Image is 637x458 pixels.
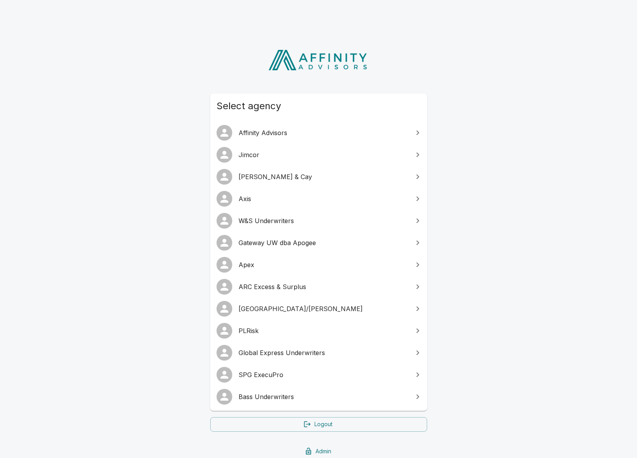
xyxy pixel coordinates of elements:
span: PLRisk [239,326,408,335]
a: ARC Excess & Surplus [210,276,427,298]
span: Affinity Advisors [239,128,408,137]
a: Gateway UW dba Apogee [210,232,427,254]
span: Axis [239,194,408,203]
a: Logout [210,417,427,432]
a: Bass Underwriters [210,386,427,408]
span: SPG ExecuPro [239,370,408,379]
span: Global Express Underwriters [239,348,408,357]
a: [PERSON_NAME] & Cay [210,166,427,188]
a: SPG ExecuPro [210,364,427,386]
span: Apex [239,260,408,269]
span: W&S Underwriters [239,216,408,225]
span: [GEOGRAPHIC_DATA]/[PERSON_NAME] [239,304,408,313]
a: Apex [210,254,427,276]
span: ARC Excess & Surplus [239,282,408,291]
a: Affinity Advisors [210,122,427,144]
a: W&S Underwriters [210,210,427,232]
span: Jimcor [239,150,408,159]
a: Jimcor [210,144,427,166]
img: Affinity Advisors Logo [262,47,375,73]
a: Global Express Underwriters [210,342,427,364]
span: [PERSON_NAME] & Cay [239,172,408,181]
span: Select agency [217,100,421,112]
span: Bass Underwriters [239,392,408,401]
a: [GEOGRAPHIC_DATA]/[PERSON_NAME] [210,298,427,320]
a: Axis [210,188,427,210]
a: PLRisk [210,320,427,342]
span: Gateway UW dba Apogee [239,238,408,247]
